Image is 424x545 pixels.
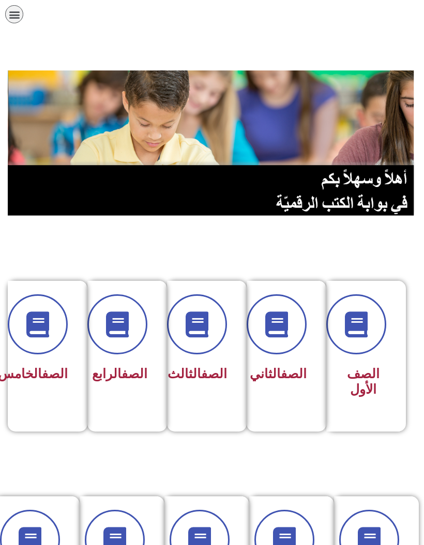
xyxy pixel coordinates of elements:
[281,366,307,381] a: الصف
[92,366,147,381] span: الرابع
[250,366,307,381] span: الثاني
[168,366,227,381] span: الثالث
[5,5,23,23] div: כפתור פתיחת תפריט
[201,366,227,381] a: الصف
[347,366,380,397] span: الصف الأول
[42,366,68,381] a: الصف
[122,366,147,381] a: الصف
